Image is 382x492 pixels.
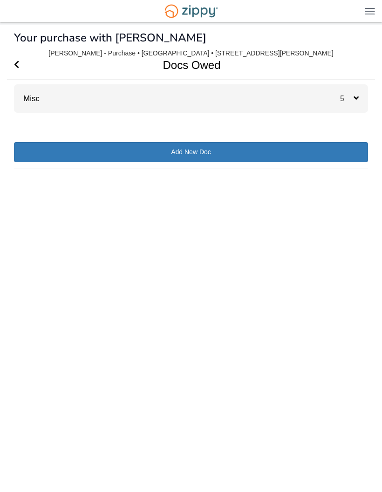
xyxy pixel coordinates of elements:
a: Misc [14,94,40,103]
a: Go Back [14,51,19,79]
h1: Your purchase with [PERSON_NAME] [14,32,206,44]
img: Mobile Dropdown Menu [365,7,375,14]
span: 5 [340,95,354,102]
h1: Docs Owed [7,51,364,79]
a: Add New Doc [14,142,368,162]
div: [PERSON_NAME] - Purchase • [GEOGRAPHIC_DATA] • [STREET_ADDRESS][PERSON_NAME] [48,49,333,57]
